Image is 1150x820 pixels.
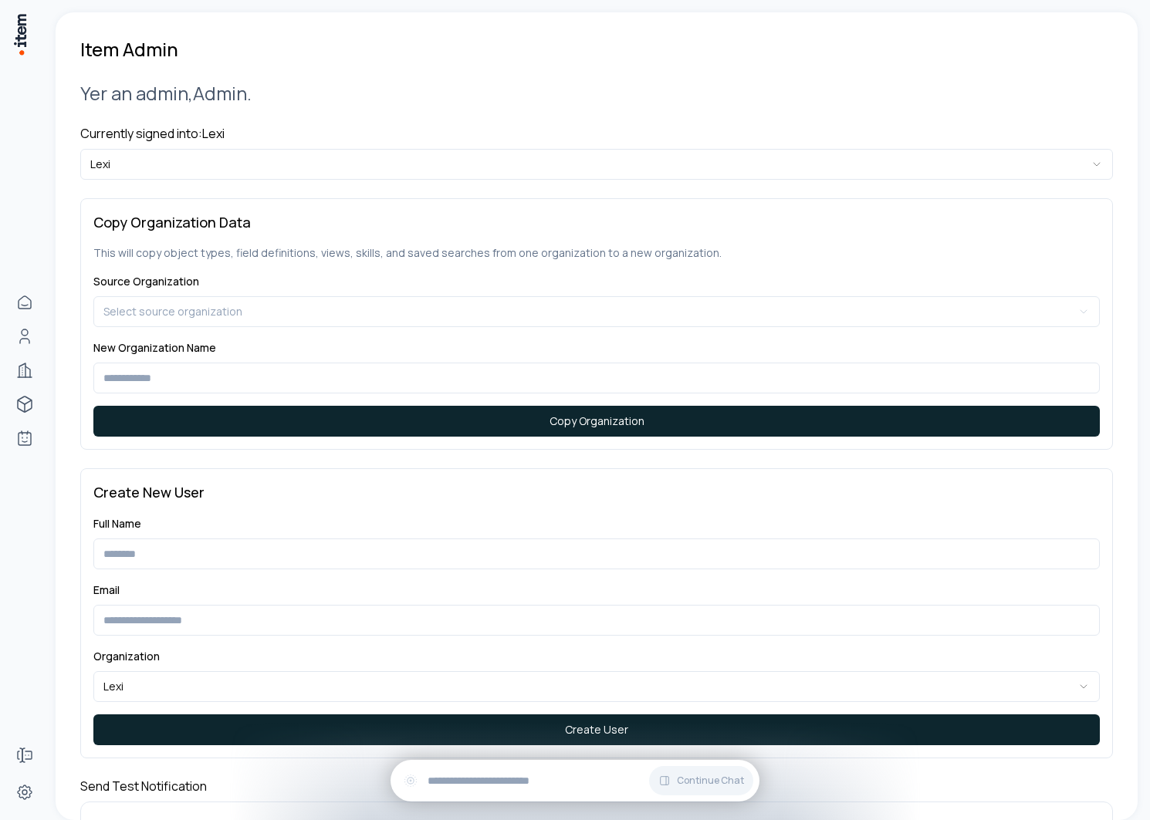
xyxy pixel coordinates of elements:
h2: Yer an admin, Admin . [80,80,1113,106]
span: Continue Chat [677,774,744,787]
button: Create User [93,714,1100,745]
a: Contacts [9,321,40,352]
a: Agents [9,423,40,454]
img: Item Brain Logo [12,12,28,56]
h1: Item Admin [80,37,178,62]
h3: Create New User [93,481,1100,503]
h4: Currently signed into: Lexi [80,124,1113,143]
h3: Copy Organization Data [93,211,1100,233]
p: This will copy object types, field definitions, views, skills, and saved searches from one organi... [93,245,1100,261]
button: Continue Chat [649,766,753,795]
label: New Organization Name [93,340,216,355]
label: Full Name [93,516,141,531]
a: Companies [9,355,40,386]
a: Home [9,287,40,318]
label: Email [93,582,120,597]
div: Continue Chat [391,760,759,801]
label: Source Organization [93,274,199,289]
a: Settings [9,777,40,808]
a: deals [9,389,40,420]
button: Copy Organization [93,406,1100,437]
h4: Send Test Notification [80,777,1113,795]
label: Organization [93,649,160,663]
a: Forms [9,740,40,771]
